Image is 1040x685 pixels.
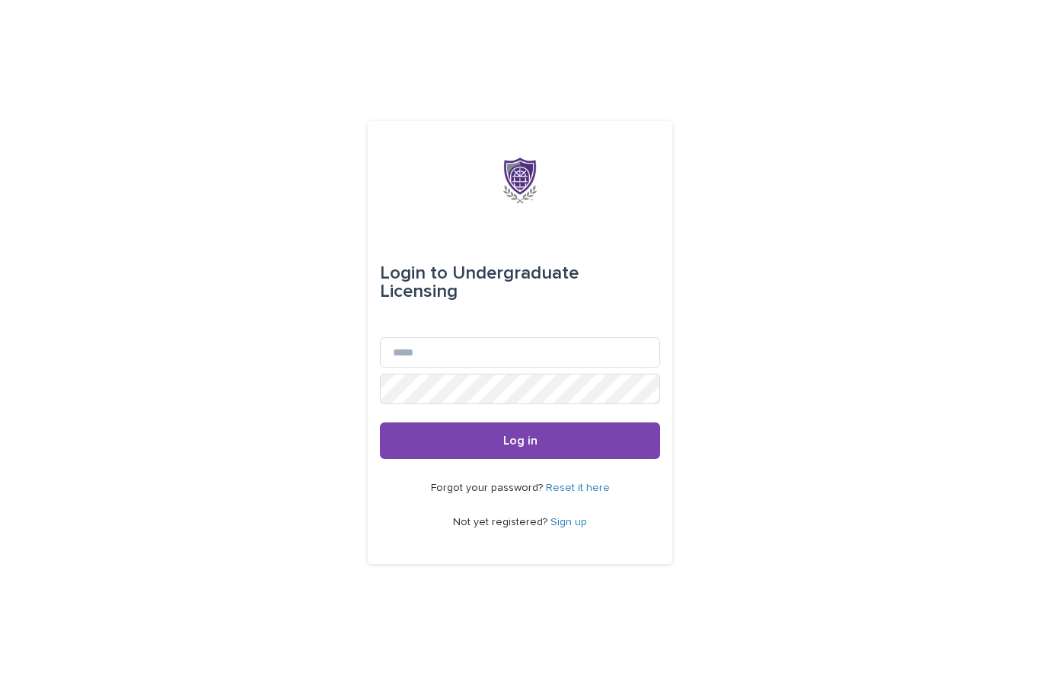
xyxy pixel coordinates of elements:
[380,264,448,282] span: Login to
[503,435,538,447] span: Log in
[503,158,537,203] img: x6gApCqSSRW4kcS938hP
[453,517,550,527] span: Not yet registered?
[546,483,610,493] a: Reset it here
[380,252,660,313] div: Undergraduate Licensing
[550,517,587,527] a: Sign up
[380,422,660,459] button: Log in
[431,483,546,493] span: Forgot your password?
